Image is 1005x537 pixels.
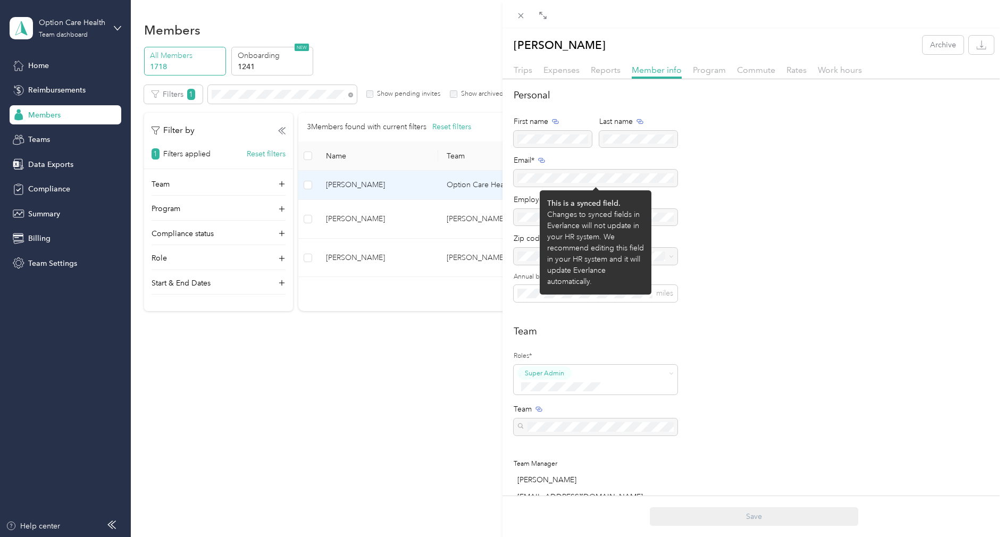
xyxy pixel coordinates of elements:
div: This is a synced field. [547,198,644,209]
span: Trips [514,65,532,75]
span: miles [656,289,673,298]
iframe: Everlance-gr Chat Button Frame [945,477,1005,537]
span: Employee ID [514,194,558,205]
span: Last name [599,116,633,127]
label: Annual business miles [514,272,677,282]
span: Commute [737,65,775,75]
div: Changes to synced fields in Everlance will not update in your HR system. We recommend editing thi... [547,209,644,287]
span: Reports [591,65,621,75]
span: Program [693,65,726,75]
p: [PERSON_NAME] [514,36,606,54]
span: Rates [786,65,807,75]
div: [PERSON_NAME] [517,474,677,485]
span: First name [514,116,548,127]
h2: Team [514,324,994,339]
button: Archive [923,36,964,54]
span: Member info [632,65,682,75]
span: Zip code [514,233,544,244]
span: Super Admin [525,368,564,378]
span: Expenses [543,65,580,75]
span: Work hours [818,65,862,75]
button: Super Admin [517,366,572,380]
span: Team Manager [514,460,557,468]
span: Team [514,404,532,415]
h2: Personal [514,88,994,103]
label: Roles* [514,351,677,361]
span: Email* [514,155,534,166]
div: [EMAIL_ADDRESS][DOMAIN_NAME] [517,491,677,502]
